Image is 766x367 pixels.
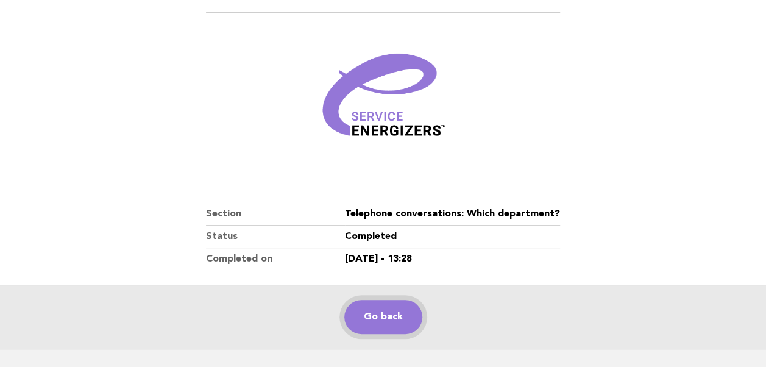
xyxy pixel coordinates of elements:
dd: Completed [345,226,560,248]
dt: Section [206,203,345,226]
dt: Status [206,226,345,248]
a: Go back [344,300,422,334]
dd: Telephone conversations: Which department? [345,203,560,226]
dt: Completed on [206,248,345,270]
dd: [DATE] - 13:28 [345,248,560,270]
img: Verified [310,27,456,174]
